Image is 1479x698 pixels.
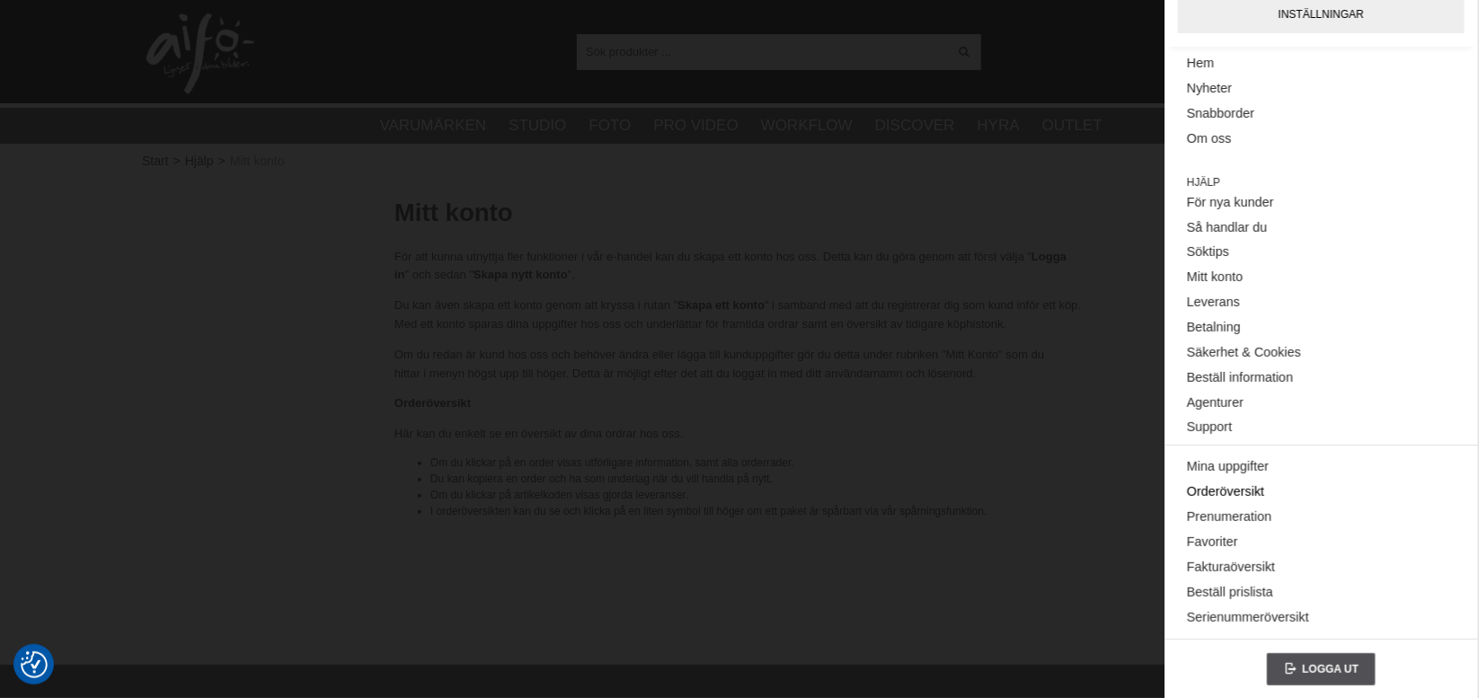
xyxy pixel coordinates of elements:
a: Orderöversikt [1187,480,1456,505]
a: Nyheter [1187,76,1456,102]
span: Mitt konto [230,152,285,171]
li: I orderöversikten kan du se och klicka på en liten symbol till höger om ett paket är spårbart via... [430,503,1085,519]
a: Beställ information [1187,366,1456,391]
a: Söktips [1187,240,1456,265]
a: Säkerhet & Cookies [1187,340,1456,366]
a: Fakturaöversikt [1187,555,1456,580]
p: Här kan du enkelt se en översikt av dina ordrar hos oss. [394,425,1085,444]
a: Varumärken [380,114,487,137]
a: Beställ prislista [1187,580,1456,605]
li: Om du klickar på artikelkoden visas gjorda leveranser. [430,487,1085,503]
a: Prenumeration [1187,505,1456,530]
a: Serienummeröversikt [1187,605,1456,630]
li: Du kan kopiera en order och ha som underlag när du vill handla på nytt. [430,471,1085,487]
a: Leverans [1187,290,1456,315]
span: > [218,152,226,171]
li: Om du klickar på en order visas utförligare information, samt alla orderrader. [430,455,1085,471]
a: Workflow [761,114,853,137]
a: Outlet [1042,114,1103,137]
a: Foto [589,114,631,137]
a: Hyra [978,114,1020,137]
a: Favoriter [1187,530,1456,555]
a: Betalning [1187,315,1456,340]
a: Mitt konto [1187,265,1456,290]
strong: Skapa nytt konto [474,268,568,281]
strong: Skapa ett konto [678,298,765,312]
a: Discover [875,114,955,137]
button: Samtyckesinställningar [21,649,48,681]
input: Sök produkter ... [577,38,948,65]
a: Start [142,152,169,171]
a: Om oss [1187,127,1456,152]
span: Logga ut [1302,663,1359,676]
span: Hjälp [1187,174,1456,190]
strong: Orderöversikt [394,396,471,410]
span: Hjälp [185,152,214,171]
img: Revisit consent button [21,651,48,678]
p: Du kan även skapa ett konto genom att kryssa i rutan " " i samband med att du registrerar dig som... [394,296,1085,334]
a: Så handlar du [1187,215,1456,240]
span: > [173,152,181,171]
a: Studio [509,114,566,137]
p: Om du redan är kund hos oss och behöver ändra eller lägga till kunduppgifter gör du detta under r... [394,346,1085,384]
a: Hem [1187,51,1456,76]
a: Mina uppgifter [1187,455,1456,480]
a: För nya kunder [1187,190,1456,216]
a: Snabborder [1187,102,1456,127]
p: För att kunna utnyttja fler funktioner i vår e-handel kan du skapa ett konto hos oss. Detta kan d... [394,248,1085,286]
a: Pro Video [653,114,738,137]
a: Support [1187,415,1456,440]
a: Logga ut [1267,653,1377,685]
h1: Mitt konto [394,196,1085,231]
img: logo.png [146,13,254,94]
a: Agenturer [1187,391,1456,416]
